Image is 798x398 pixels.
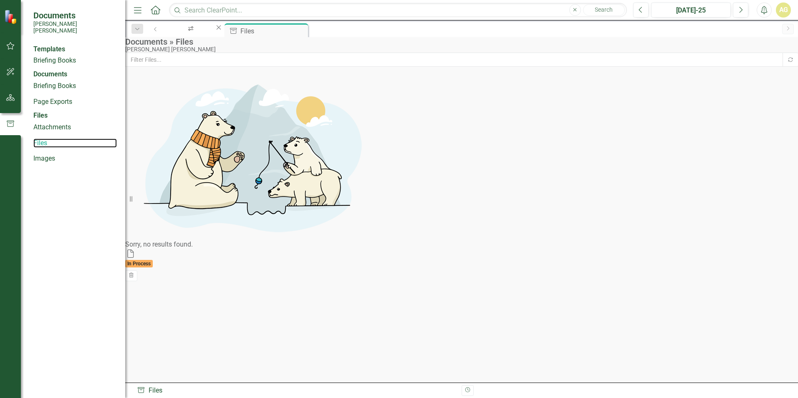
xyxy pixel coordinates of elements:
[33,154,117,164] a: Images
[172,31,207,42] div: My Workspace
[776,3,791,18] button: AG
[137,386,455,395] div: Files
[33,45,117,54] div: Templates
[33,97,117,107] a: Page Exports
[125,46,794,53] div: [PERSON_NAME] [PERSON_NAME]
[654,5,728,15] div: [DATE]-25
[164,23,215,34] a: My Workspace
[33,111,117,121] div: Files
[33,56,117,65] a: Briefing Books
[33,10,117,20] span: Documents
[125,240,798,249] div: Sorry, no results found.
[4,10,19,24] img: ClearPoint Strategy
[33,20,117,34] small: [PERSON_NAME] [PERSON_NAME]
[33,139,117,148] a: Files
[125,53,783,67] input: Filter Files...
[169,3,627,18] input: Search ClearPoint...
[595,6,613,13] span: Search
[125,73,376,240] img: No results found
[240,26,306,36] div: Files
[651,3,731,18] button: [DATE]-25
[33,81,117,91] a: Briefing Books
[33,123,117,132] a: Attachments
[583,4,625,16] button: Search
[125,260,153,267] span: In Process
[125,37,794,46] div: Documents » Files
[33,70,117,79] div: Documents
